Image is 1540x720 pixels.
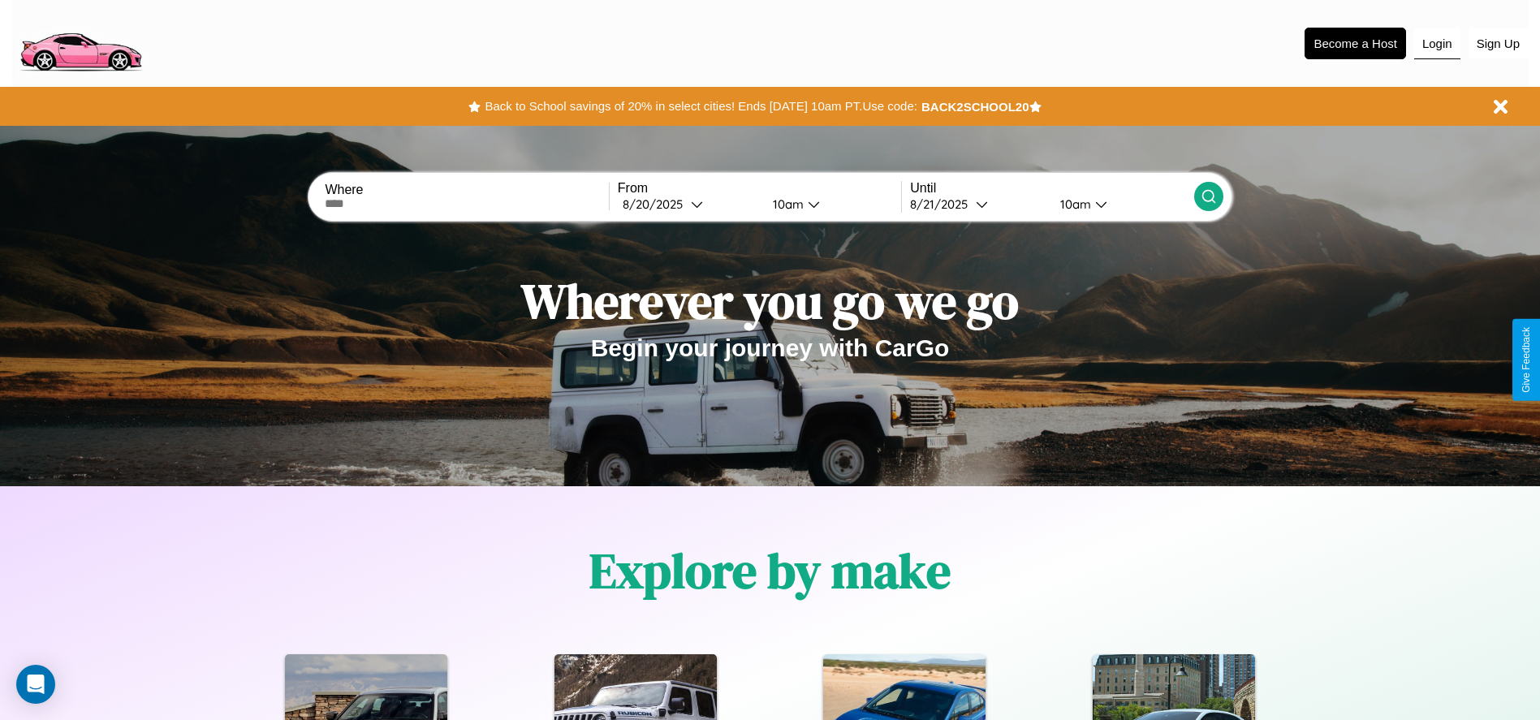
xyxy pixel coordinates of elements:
label: Where [325,183,608,197]
div: 10am [765,196,808,212]
button: Become a Host [1305,28,1406,59]
div: 8 / 21 / 2025 [910,196,976,212]
div: Open Intercom Messenger [16,665,55,704]
label: Until [910,181,1193,196]
button: 8/20/2025 [618,196,760,213]
img: logo [12,8,149,75]
button: Back to School savings of 20% in select cities! Ends [DATE] 10am PT.Use code: [481,95,921,118]
div: Give Feedback [1521,327,1532,393]
div: 10am [1052,196,1095,212]
button: Login [1414,28,1460,59]
button: 10am [1047,196,1194,213]
div: 8 / 20 / 2025 [623,196,691,212]
button: Sign Up [1469,28,1528,58]
button: 10am [760,196,902,213]
h1: Explore by make [589,537,951,604]
label: From [618,181,901,196]
b: BACK2SCHOOL20 [921,100,1029,114]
